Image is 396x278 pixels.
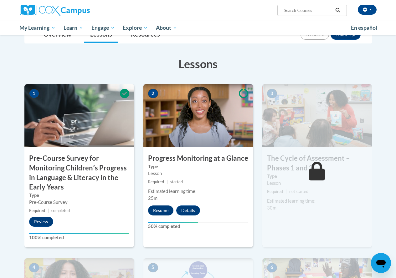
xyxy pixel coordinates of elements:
[24,84,134,147] img: Course Image
[29,199,129,206] div: Pre-Course Survey
[351,24,377,31] span: En español
[29,263,39,272] span: 4
[29,89,39,98] span: 1
[176,205,200,215] button: Details
[29,217,53,227] button: Review
[267,173,367,180] label: Type
[167,179,168,184] span: |
[267,189,283,194] span: Required
[170,179,183,184] span: started
[15,21,381,35] div: Main menu
[148,179,164,184] span: Required
[267,180,367,187] div: Lesson
[152,21,181,35] a: About
[16,21,60,35] a: My Learning
[262,84,372,147] img: Course Image
[19,24,55,32] span: My Learning
[123,24,148,32] span: Explore
[148,188,248,195] div: Estimated learning time:
[289,189,308,194] span: not started
[285,189,287,194] span: |
[29,192,129,199] label: Type
[29,208,45,213] span: Required
[87,21,119,35] a: Engage
[48,208,49,213] span: |
[156,24,177,32] span: About
[143,154,253,163] h3: Progress Monitoring at a Glance
[148,163,248,170] label: Type
[333,7,342,14] button: Search
[29,234,129,241] label: 100% completed
[148,205,173,215] button: Resume
[267,205,276,210] span: 30m
[148,263,158,272] span: 5
[148,222,198,223] div: Your progress
[91,24,115,32] span: Engage
[148,195,157,201] span: 25m
[148,223,248,230] label: 50% completed
[267,198,367,205] div: Estimated learning time:
[148,89,158,98] span: 2
[20,5,132,16] a: Cox Campus
[24,154,134,192] h3: Pre-Course Survey for Monitoring Childrenʹs Progress in Language & Literacy in the Early Years
[24,56,372,72] h3: Lessons
[119,21,152,35] a: Explore
[347,21,381,34] a: En español
[148,170,248,177] div: Lesson
[267,263,277,272] span: 6
[64,24,83,32] span: Learn
[283,7,333,14] input: Search Courses
[358,5,377,15] button: Account Settings
[20,5,90,16] img: Cox Campus
[262,154,372,173] h3: The Cycle of Assessment – Phases 1 and 2
[59,21,87,35] a: Learn
[143,84,253,147] img: Course Image
[51,208,70,213] span: completed
[371,253,391,273] iframe: Button to launch messaging window
[267,89,277,98] span: 3
[29,233,129,234] div: Your progress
